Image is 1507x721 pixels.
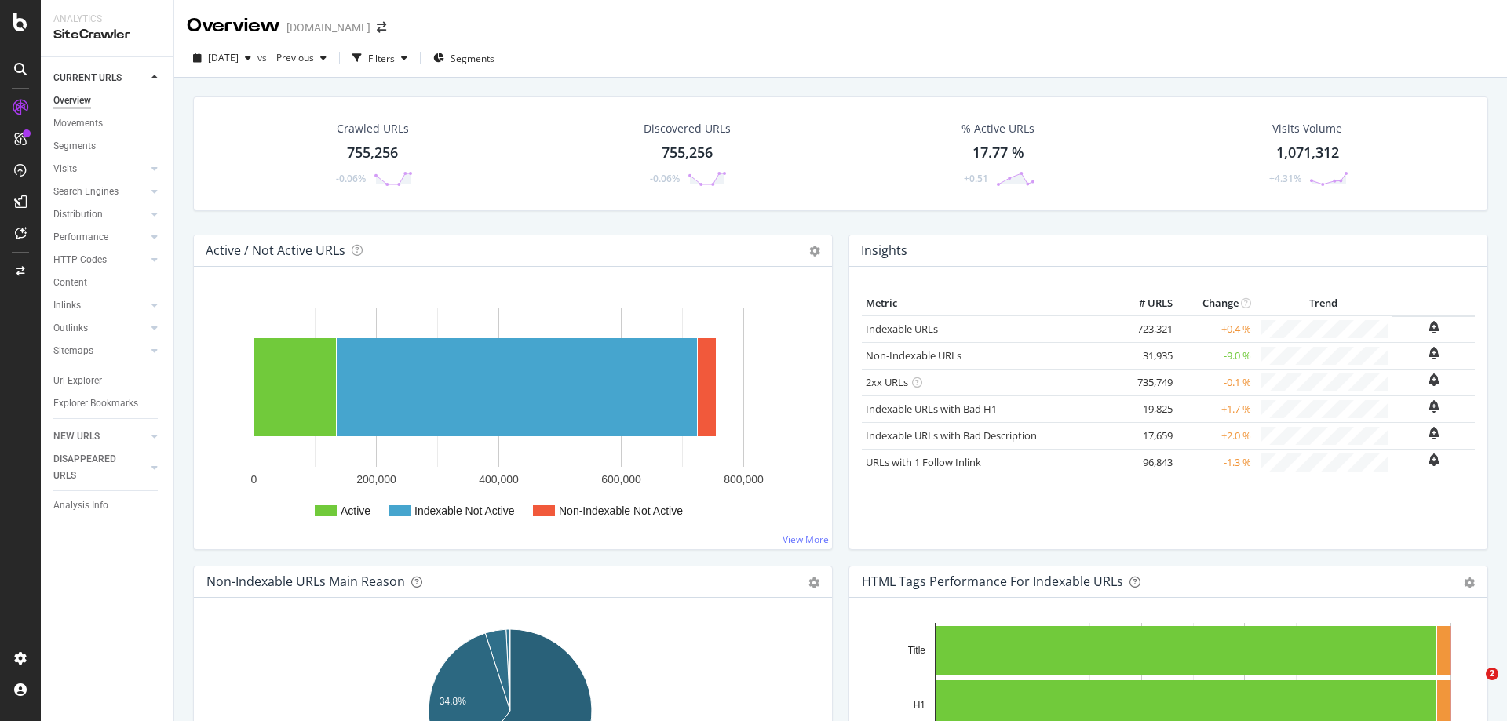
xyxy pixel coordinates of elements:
a: Movements [53,115,162,132]
a: Indexable URLs [866,322,938,336]
a: Content [53,275,162,291]
a: Outlinks [53,320,147,337]
div: Visits [53,161,77,177]
div: HTTP Codes [53,252,107,268]
span: 2025 Aug. 8th [208,51,239,64]
a: DISAPPEARED URLS [53,451,147,484]
iframe: Intercom live chat [1454,668,1491,705]
td: 96,843 [1114,449,1177,475]
a: CURRENT URLS [53,70,147,86]
td: 19,825 [1114,395,1177,422]
td: +2.0 % [1177,422,1255,449]
button: [DATE] [187,46,257,71]
div: NEW URLS [53,428,100,445]
th: Trend [1255,292,1392,315]
div: Non-Indexable URLs Main Reason [206,574,405,589]
th: Metric [862,292,1114,315]
span: 2 [1486,668,1498,680]
div: Sitemaps [53,343,93,359]
div: Outlinks [53,320,88,337]
div: Crawled URLs [337,121,409,137]
a: Url Explorer [53,373,162,389]
div: CURRENT URLS [53,70,122,86]
div: bell-plus [1429,373,1439,386]
div: Distribution [53,206,103,223]
a: Explorer Bookmarks [53,395,162,412]
i: Options [809,246,820,257]
h4: Active / Not Active URLs [206,240,345,261]
a: View More [783,533,829,546]
text: 34.8% [440,696,466,707]
div: bell-plus [1429,347,1439,359]
a: NEW URLS [53,428,147,445]
div: +4.31% [1269,172,1301,185]
div: +0.51 [964,172,988,185]
th: Change [1177,292,1255,315]
div: Inlinks [53,297,81,314]
a: Indexable URLs with Bad H1 [866,402,997,416]
h4: Insights [861,240,907,261]
text: Indexable Not Active [414,504,515,517]
div: 755,256 [662,143,713,163]
a: Distribution [53,206,147,223]
td: +1.7 % [1177,395,1255,422]
text: Title [908,645,926,656]
a: Inlinks [53,297,147,314]
div: Url Explorer [53,373,102,389]
div: DISAPPEARED URLS [53,451,133,484]
div: Discovered URLs [644,121,731,137]
div: HTML Tags Performance for Indexable URLs [862,574,1123,589]
a: URLs with 1 Follow Inlink [866,455,981,469]
text: 600,000 [601,473,641,486]
a: 2xx URLs [866,375,908,389]
div: -0.06% [650,172,680,185]
div: Filters [368,52,395,65]
td: +0.4 % [1177,315,1255,343]
td: -9.0 % [1177,342,1255,369]
text: H1 [914,700,926,711]
text: Active [341,504,370,517]
div: Overview [187,13,280,39]
text: 0 [251,473,257,486]
div: Overview [53,93,91,109]
a: Non-Indexable URLs [866,348,961,362]
div: Segments [53,138,96,155]
div: bell-plus [1429,453,1439,466]
div: Search Engines [53,184,119,200]
div: bell-plus [1429,400,1439,413]
text: 200,000 [356,473,396,486]
text: 800,000 [724,473,764,486]
a: Analysis Info [53,497,162,514]
div: arrow-right-arrow-left [377,22,386,33]
td: -1.3 % [1177,449,1255,475]
div: -0.06% [336,172,366,185]
td: 31,935 [1114,342,1177,369]
text: 400,000 [479,473,519,486]
div: bell-plus [1429,321,1439,333]
div: 1,071,312 [1276,143,1339,163]
div: bell-plus [1429,427,1439,439]
svg: A chart. [206,292,819,537]
td: -0.1 % [1177,369,1255,395]
text: Non-Indexable Not Active [559,504,683,517]
div: Explorer Bookmarks [53,395,138,412]
a: Sitemaps [53,343,147,359]
div: gear [1464,577,1475,588]
span: vs [257,51,270,64]
div: Performance [53,229,108,246]
th: # URLS [1114,292,1177,315]
a: Search Engines [53,184,147,200]
div: 755,256 [347,143,398,163]
div: Analysis Info [53,497,108,514]
div: Visits Volume [1272,121,1342,137]
button: Filters [346,46,414,71]
div: [DOMAIN_NAME] [286,20,370,35]
div: SiteCrawler [53,26,161,44]
a: Overview [53,93,162,109]
div: 17.77 % [972,143,1024,163]
a: Indexable URLs with Bad Description [866,428,1037,442]
div: gear [808,577,819,588]
span: Previous [270,51,314,64]
td: 735,749 [1114,369,1177,395]
button: Segments [427,46,501,71]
